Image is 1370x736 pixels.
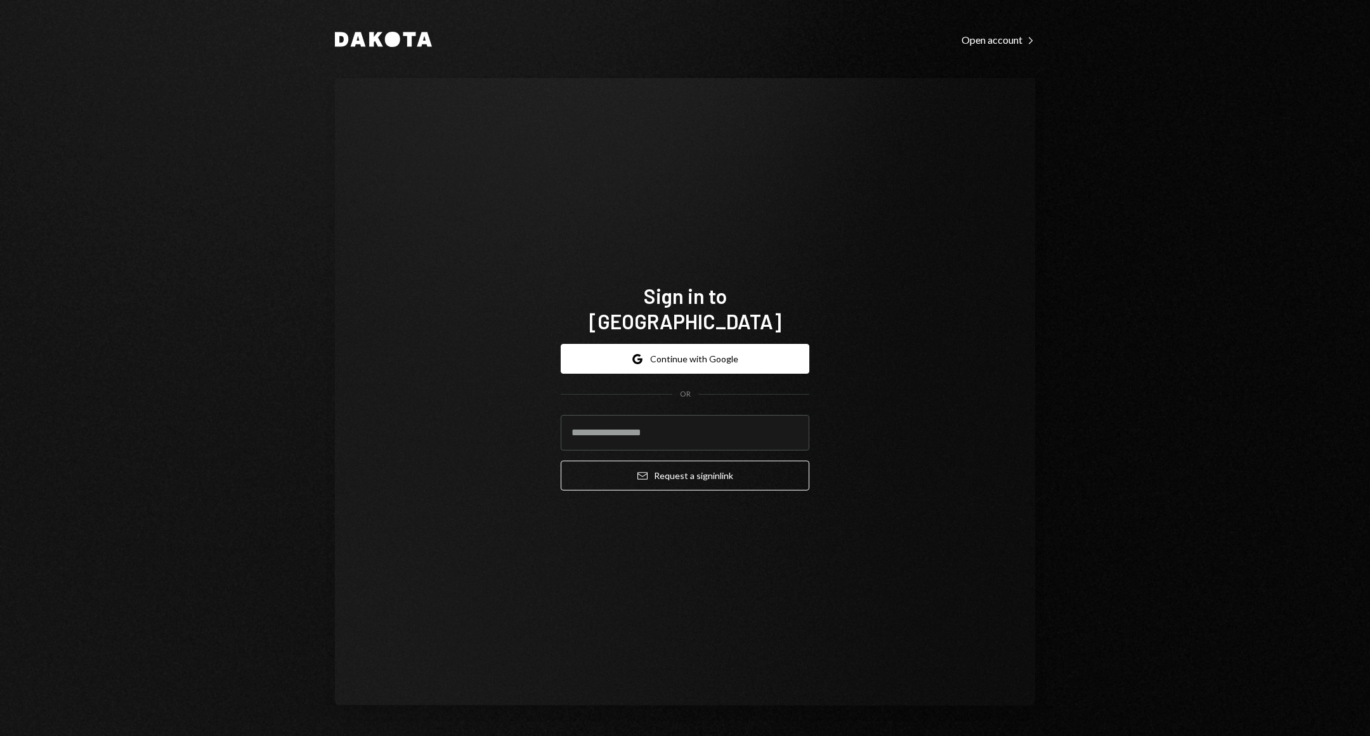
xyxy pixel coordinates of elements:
button: Continue with Google [561,344,809,374]
div: Open account [962,34,1035,46]
h1: Sign in to [GEOGRAPHIC_DATA] [561,283,809,334]
div: OR [680,389,691,400]
button: Request a signinlink [561,461,809,490]
a: Open account [962,32,1035,46]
